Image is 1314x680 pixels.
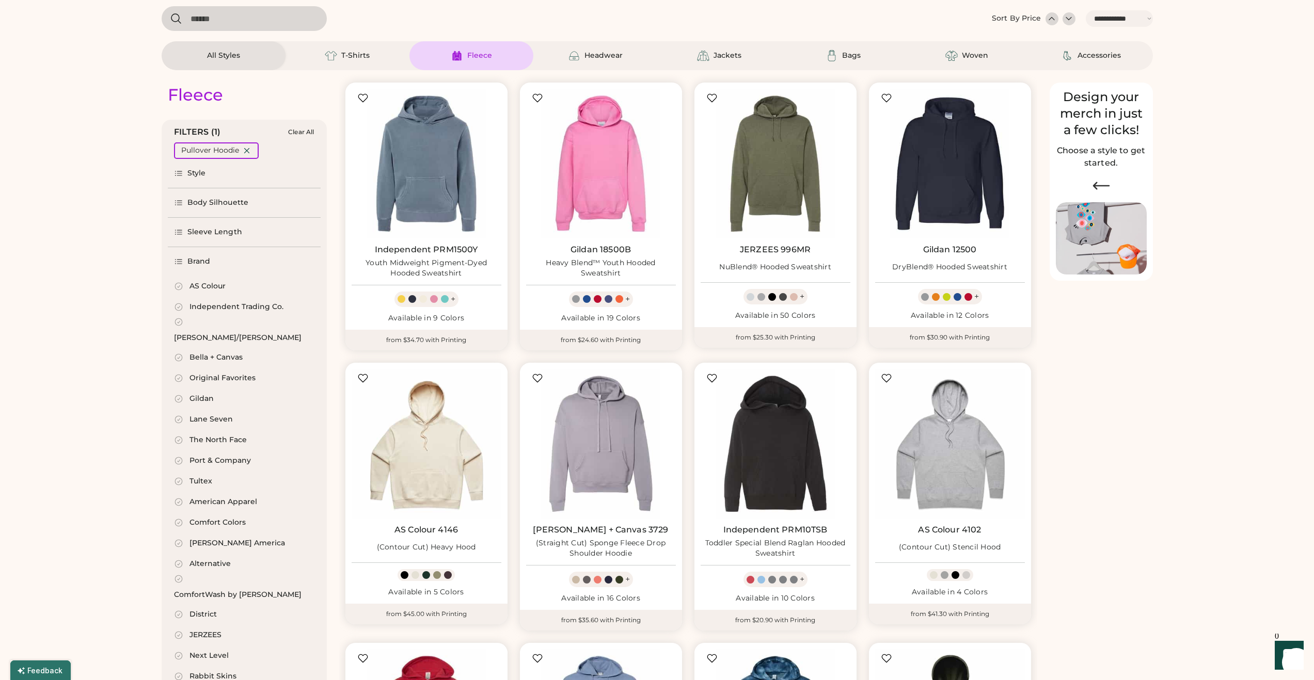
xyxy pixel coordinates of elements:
img: Gildan 18500B Heavy Blend™ Youth Hooded Sweatshirt [526,89,676,238]
div: Independent Trading Co. [189,302,283,312]
div: NuBlend® Hooded Sweatshirt [719,262,831,272]
div: (Contour Cut) Stencil Hood [899,542,1001,553]
div: + [800,574,804,585]
div: (Straight Cut) Sponge Fleece Drop Shoulder Hoodie [526,538,676,559]
div: JERZEES [189,630,221,640]
div: Available in 16 Colors [526,593,676,604]
div: Woven [962,51,988,61]
div: from $20.90 with Printing [694,610,857,630]
img: Independent Trading Co. PRM10TSB Toddler Special Blend Raglan Hooded Sweatshirt [701,369,850,519]
h2: Choose a style to get started. [1056,144,1147,169]
div: Port & Company [189,456,251,466]
div: Lane Seven [189,414,233,425]
div: Clear All [288,128,314,136]
img: AS Colour 4146 (Contour Cut) Heavy Hood [352,369,501,519]
iframe: Front Chat [1265,634,1309,678]
div: Accessories [1078,51,1121,61]
img: Woven Icon [945,50,958,62]
a: Independent PRM10TSB [723,525,828,535]
div: [PERSON_NAME]/[PERSON_NAME] [174,333,302,343]
div: Available in 4 Colors [875,587,1025,597]
div: from $25.30 with Printing [694,327,857,348]
div: Headwear [584,51,623,61]
div: Heavy Blend™ Youth Hooded Sweatshirt [526,258,676,279]
div: American Apparel [189,497,257,507]
div: (Contour Cut) Heavy Hood [377,542,476,553]
div: Style [187,168,206,179]
div: DryBlend® Hooded Sweatshirt [892,262,1007,272]
div: Alternative [189,559,231,569]
div: Available in 19 Colors [526,313,676,323]
div: + [625,294,630,305]
div: + [625,574,630,585]
img: Bags Icon [826,50,838,62]
div: Fleece [168,85,223,105]
img: JERZEES 996MR NuBlend® Hooded Sweatshirt [701,89,850,238]
div: Comfort Colors [189,517,246,528]
div: Available in 10 Colors [701,593,850,604]
div: Toddler Special Blend Raglan Hooded Sweatshirt [701,538,850,559]
div: Gildan [189,394,214,404]
img: Fleece Icon [451,50,463,62]
div: Original Favorites [189,373,256,383]
img: Jackets Icon [697,50,709,62]
div: Jackets [714,51,741,61]
div: Youth Midweight Pigment-Dyed Hooded Sweatshirt [352,258,501,279]
a: Independent PRM1500Y [375,245,478,255]
div: from $24.60 with Printing [520,330,682,350]
div: Available in 9 Colors [352,313,501,323]
div: T-Shirts [341,51,370,61]
div: Body Silhouette [187,198,249,208]
div: Fleece [467,51,492,61]
div: Next Level [189,651,229,661]
div: Sleeve Length [187,227,242,237]
div: AS Colour [189,281,226,292]
div: ComfortWash by [PERSON_NAME] [174,590,302,600]
div: The North Face [189,435,247,445]
img: AS Colour 4102 (Contour Cut) Stencil Hood [875,369,1025,519]
img: BELLA + CANVAS 3729 (Straight Cut) Sponge Fleece Drop Shoulder Hoodie [526,369,676,519]
div: from $30.90 with Printing [869,327,1031,348]
div: from $45.00 with Printing [345,604,508,624]
a: AS Colour 4146 [394,525,458,535]
div: Brand [187,256,211,267]
div: District [189,609,217,620]
div: [PERSON_NAME] America [189,538,285,548]
a: Gildan 18500B [571,245,631,255]
a: AS Colour 4102 [918,525,981,535]
div: Available in 50 Colors [701,311,850,321]
div: Design your merch in just a few clicks! [1056,89,1147,138]
div: + [800,291,804,302]
div: Bags [842,51,861,61]
a: Gildan 12500 [923,245,977,255]
img: Accessories Icon [1061,50,1073,62]
div: Pullover Hoodie [181,145,239,156]
a: [PERSON_NAME] + Canvas 3729 [533,525,668,535]
div: FILTERS (1) [174,126,221,138]
div: Tultex [189,476,212,487]
img: Gildan 12500 DryBlend® Hooded Sweatshirt [875,89,1025,238]
img: Image of Lisa Congdon Eye Print on T-Shirt and Hat [1056,202,1147,275]
div: All Styles [207,51,240,61]
div: from $41.30 with Printing [869,604,1031,624]
img: Independent Trading Co. PRM1500Y Youth Midweight Pigment-Dyed Hooded Sweatshirt [352,89,501,238]
img: T-Shirts Icon [325,50,337,62]
div: Bella + Canvas [189,352,243,363]
div: from $34.70 with Printing [345,330,508,350]
div: from $35.60 with Printing [520,610,682,630]
div: Available in 5 Colors [352,587,501,597]
div: + [974,291,979,302]
div: Sort By Price [992,13,1041,24]
div: Available in 12 Colors [875,311,1025,321]
img: Headwear Icon [568,50,580,62]
a: JERZEES 996MR [740,245,811,255]
div: + [451,294,455,305]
